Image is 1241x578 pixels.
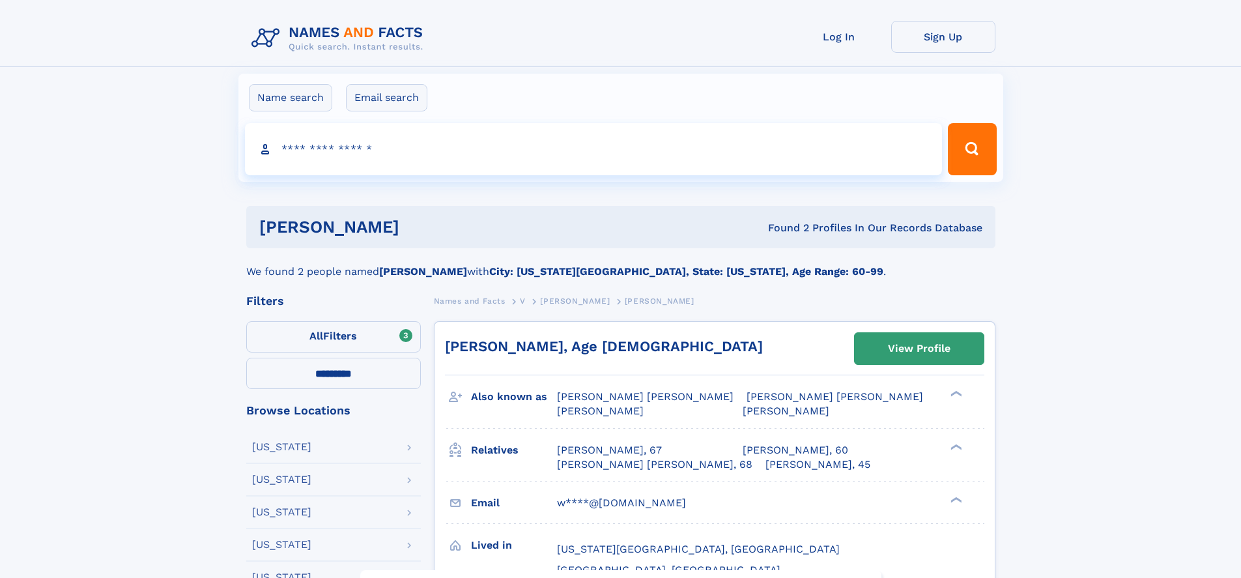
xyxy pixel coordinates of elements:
a: [PERSON_NAME] [540,293,610,309]
button: Search Button [948,123,996,175]
div: Found 2 Profiles In Our Records Database [584,221,982,235]
h3: Email [471,492,557,514]
label: Email search [346,84,427,111]
a: Names and Facts [434,293,506,309]
b: City: [US_STATE][GEOGRAPHIC_DATA], State: [US_STATE], Age Range: 60-99 [489,265,883,278]
span: [PERSON_NAME] [625,296,694,306]
label: Name search [249,84,332,111]
div: We found 2 people named with . [246,248,995,280]
a: [PERSON_NAME], Age [DEMOGRAPHIC_DATA] [445,338,763,354]
img: Logo Names and Facts [246,21,434,56]
span: [PERSON_NAME] [PERSON_NAME] [557,390,734,403]
div: Browse Locations [246,405,421,416]
span: [PERSON_NAME] [540,296,610,306]
div: ❯ [947,442,963,451]
a: Sign Up [891,21,995,53]
a: V [520,293,526,309]
h1: [PERSON_NAME] [259,219,584,235]
div: [US_STATE] [252,474,311,485]
span: [US_STATE][GEOGRAPHIC_DATA], [GEOGRAPHIC_DATA] [557,543,840,555]
div: [US_STATE] [252,540,311,550]
span: All [309,330,323,342]
span: [GEOGRAPHIC_DATA], [GEOGRAPHIC_DATA] [557,564,780,576]
h3: Relatives [471,439,557,461]
div: [US_STATE] [252,442,311,452]
span: [PERSON_NAME] [PERSON_NAME] [747,390,923,403]
div: [US_STATE] [252,507,311,517]
a: [PERSON_NAME], 67 [557,443,662,457]
input: search input [245,123,943,175]
span: [PERSON_NAME] [743,405,829,417]
b: [PERSON_NAME] [379,265,467,278]
a: Log In [787,21,891,53]
span: [PERSON_NAME] [557,405,644,417]
h3: Lived in [471,534,557,556]
a: [PERSON_NAME] [PERSON_NAME], 68 [557,457,752,472]
div: Filters [246,295,421,307]
div: ❯ [947,495,963,504]
div: View Profile [888,334,950,364]
div: ❯ [947,390,963,398]
a: [PERSON_NAME], 45 [765,457,870,472]
a: View Profile [855,333,984,364]
h3: Also known as [471,386,557,408]
a: [PERSON_NAME], 60 [743,443,848,457]
span: V [520,296,526,306]
label: Filters [246,321,421,353]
